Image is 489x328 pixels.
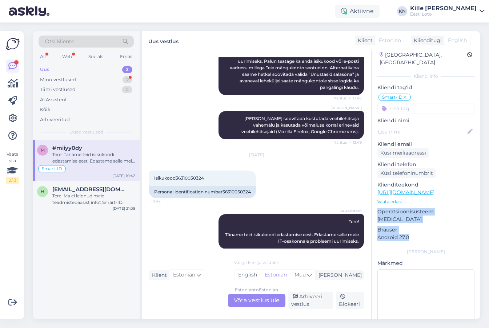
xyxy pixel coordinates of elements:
[40,76,76,83] div: Minu vestlused
[333,95,362,101] span: Nähtud ✓ 13:47
[377,208,474,216] p: Operatsioonisüsteem
[335,5,380,18] div: Aktiivne
[377,234,474,241] p: Android 27.0
[40,116,70,123] div: Arhiveeritud
[45,38,74,45] span: Otsi kliente
[377,198,474,205] p: Vaata edasi ...
[148,36,179,45] label: Uus vestlus
[294,271,306,278] span: Muu
[448,37,467,44] span: English
[41,189,44,194] span: h
[235,270,261,280] div: English
[377,103,474,114] input: Lisa tag
[151,198,179,204] span: 10:42
[41,147,45,153] span: m
[154,175,204,181] span: Isikukood36310050324
[377,73,474,79] div: Kliendi info
[261,270,290,280] div: Estonian
[123,76,132,83] div: 2
[52,186,128,193] span: heigosahk36@gmail.com
[382,95,402,99] span: Smart-ID
[52,151,135,164] div: Tere! Täname teid isikukoodi edastamise eest. Edastame selle meie IT-osakonnale probleemi uurimis...
[410,5,477,11] div: Kille [PERSON_NAME]
[173,271,195,279] span: Estonian
[379,37,401,44] span: Estonian
[87,52,105,61] div: Socials
[377,189,434,196] a: [URL][DOMAIN_NAME]
[241,116,360,134] span: [PERSON_NAME] soovitada kustutada veebilehitseja vahemälu ja kasutada võimaluse korral erinevaid ...
[377,117,474,124] p: Kliendi nimi
[316,271,362,279] div: [PERSON_NAME]
[42,167,62,171] span: Smart-ID
[149,152,364,158] div: [DATE]
[228,294,285,307] div: Võta vestlus üle
[52,145,82,151] span: #miiyy0dy
[52,193,135,206] div: Tere! Ma ei leidnud meie teadmistebaasist infot Smart-ID kasutamise piirangute kohta välisriikide...
[377,259,474,267] p: Märkmed
[377,161,474,168] p: Kliendi telefon
[39,52,47,61] div: All
[377,168,436,178] div: Küsi telefoninumbrit
[112,173,135,179] div: [DATE] 10:42
[411,37,442,44] div: Klienditugi
[122,86,132,93] div: 0
[149,186,256,198] div: Personal identification number36310050324
[377,181,474,189] p: Klienditeekond
[288,292,333,309] div: Arhiveeri vestlus
[330,105,362,111] span: [PERSON_NAME]
[377,148,429,158] div: Küsi meiliaadressi
[377,226,474,234] p: Brauser
[61,52,73,61] div: Web
[119,52,134,61] div: Email
[380,51,467,66] div: [GEOGRAPHIC_DATA], [GEOGRAPHIC_DATA]
[6,177,19,184] div: 2 / 3
[336,292,364,309] div: Blokeeri
[122,66,132,73] div: 2
[410,5,485,17] a: Kille [PERSON_NAME]Eesti Loto
[69,129,103,135] span: Uued vestlused
[6,37,20,51] img: Askly Logo
[410,11,477,17] div: Eesti Loto
[377,140,474,148] p: Kliendi email
[40,106,51,113] div: Kõik
[377,216,474,223] p: [MEDICAL_DATA]
[378,128,466,136] input: Lisa nimi
[377,249,474,255] div: [PERSON_NAME]
[355,37,373,44] div: Klient
[235,287,278,293] div: Estonian to Estonian
[397,6,407,16] div: KN
[333,140,362,145] span: Nähtud ✓ 13:49
[40,66,49,73] div: Uus
[149,259,364,266] div: Valige keel ja vastake
[40,86,76,93] div: Tiimi vestlused
[113,206,135,211] div: [DATE] 21:08
[377,84,474,91] p: Kliendi tag'id
[6,151,19,184] div: Vaata siia
[334,208,362,214] span: AI Assistent
[40,96,67,103] div: AI Assistent
[149,271,167,279] div: Klient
